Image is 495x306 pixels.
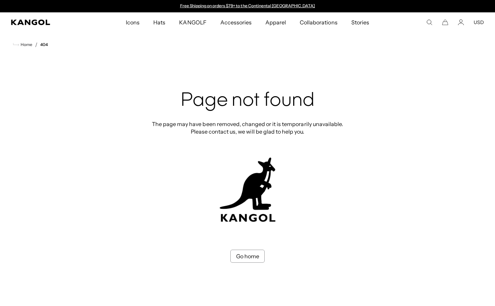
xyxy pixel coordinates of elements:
[344,12,376,32] a: Stories
[230,250,265,263] a: Go home
[153,12,165,32] span: Hats
[146,12,172,32] a: Hats
[351,12,369,32] span: Stories
[220,12,252,32] span: Accessories
[150,90,345,112] h2: Page not found
[474,19,484,25] button: USD
[40,42,48,47] a: 404
[458,19,464,25] a: Account
[442,19,448,25] button: Cart
[32,41,37,49] li: /
[13,42,32,48] a: Home
[265,12,286,32] span: Apparel
[300,12,337,32] span: Collaborations
[218,157,277,222] img: kangol-404-logo.jpg
[426,19,432,25] summary: Search here
[213,12,258,32] a: Accessories
[177,3,318,9] div: Announcement
[19,42,32,47] span: Home
[177,3,318,9] slideshow-component: Announcement bar
[172,12,213,32] a: KANGOLF
[177,3,318,9] div: 1 of 2
[11,20,83,25] a: Kangol
[293,12,344,32] a: Collaborations
[150,120,345,135] p: The page may have been removed, changed or it is temporarily unavailable. Please contact us, we w...
[119,12,146,32] a: Icons
[258,12,293,32] a: Apparel
[180,3,315,8] a: Free Shipping on orders $79+ to the Continental [GEOGRAPHIC_DATA]
[179,12,206,32] span: KANGOLF
[126,12,140,32] span: Icons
